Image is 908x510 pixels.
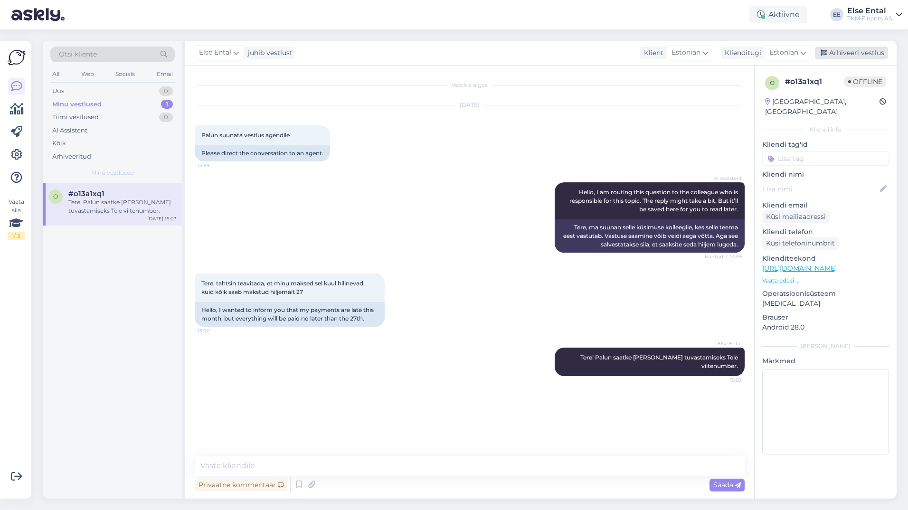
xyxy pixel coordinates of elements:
[762,125,889,134] div: Kliendi info
[762,322,889,332] p: Android 28.0
[765,97,880,117] div: [GEOGRAPHIC_DATA], [GEOGRAPHIC_DATA]
[762,210,830,223] div: Küsi meiliaadressi
[762,276,889,285] p: Vaata edasi ...
[195,302,385,327] div: Hello, I wanted to inform you that my payments are late this month, but everything will be paid n...
[53,193,58,200] span: o
[770,79,775,86] span: o
[198,162,233,169] span: 14:59
[762,200,889,210] p: Kliendi email
[706,340,742,347] span: Else Ental
[706,377,742,384] span: 15:03
[762,289,889,299] p: Operatsioonisüsteem
[8,48,26,66] img: Askly Logo
[555,219,745,253] div: Tere, ma suunan selle küsimuse kolleegile, kes selle teema eest vastutab. Vastuse saamine võib ve...
[569,189,739,213] span: Hello, I am routing this question to the colleague who is responsible for this topic. The reply m...
[68,198,177,215] div: Tere! Palun saatke [PERSON_NAME] tuvastamiseks Teie viitenumber.
[721,48,761,58] div: Klienditugi
[50,68,61,80] div: All
[201,280,366,295] span: Tere, tahtsin teavitada, et minu maksed sel kuul hilinevad, kuid kõik saab makstud hiljemalt 27
[79,68,96,80] div: Web
[672,47,700,58] span: Estonian
[195,81,745,89] div: Vestlus algas
[749,6,807,23] div: Aktiivne
[52,113,99,122] div: Tiimi vestlused
[52,86,64,96] div: Uus
[161,100,173,109] div: 1
[706,175,742,182] span: AI Assistent
[195,101,745,109] div: [DATE]
[580,354,739,369] span: Tere! Palun saatke [PERSON_NAME] tuvastamiseks Teie viitenumber.
[640,48,663,58] div: Klient
[201,132,290,139] span: Palun suunata vestlus agendile
[769,47,798,58] span: Estonian
[8,232,25,240] div: 1 / 3
[159,113,173,122] div: 0
[815,47,888,59] div: Arhiveeri vestlus
[763,184,878,194] input: Lisa nimi
[762,264,837,273] a: [URL][DOMAIN_NAME]
[830,8,843,21] div: EE
[762,151,889,166] input: Lisa tag
[195,145,330,161] div: Please direct the conversation to an agent.
[52,126,87,135] div: AI Assistent
[195,479,287,491] div: Privaatne kommentaar
[244,48,293,58] div: juhib vestlust
[52,152,91,161] div: Arhiveeritud
[59,49,97,59] span: Otsi kliente
[52,139,66,148] div: Kõik
[91,169,134,177] span: Minu vestlused
[705,253,742,260] span: Nähtud ✓ 14:59
[199,47,231,58] span: Else Ental
[762,237,839,250] div: Küsi telefoninumbrit
[762,356,889,366] p: Märkmed
[762,299,889,309] p: [MEDICAL_DATA]
[762,254,889,264] p: Klienditeekond
[147,215,177,222] div: [DATE] 15:03
[762,170,889,179] p: Kliendi nimi
[785,76,844,87] div: # o13a1xq1
[847,15,892,22] div: TKM Finants AS
[713,481,741,489] span: Saada
[52,100,102,109] div: Minu vestlused
[113,68,137,80] div: Socials
[68,189,104,198] span: #o13a1xq1
[8,198,25,240] div: Vaata siia
[762,342,889,350] div: [PERSON_NAME]
[847,7,902,22] a: Else EntalTKM Finants AS
[159,86,173,96] div: 0
[762,227,889,237] p: Kliendi telefon
[762,312,889,322] p: Brauser
[847,7,892,15] div: Else Ental
[762,140,889,150] p: Kliendi tag'id
[155,68,175,80] div: Email
[844,76,886,87] span: Offline
[198,327,233,334] span: 15:00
